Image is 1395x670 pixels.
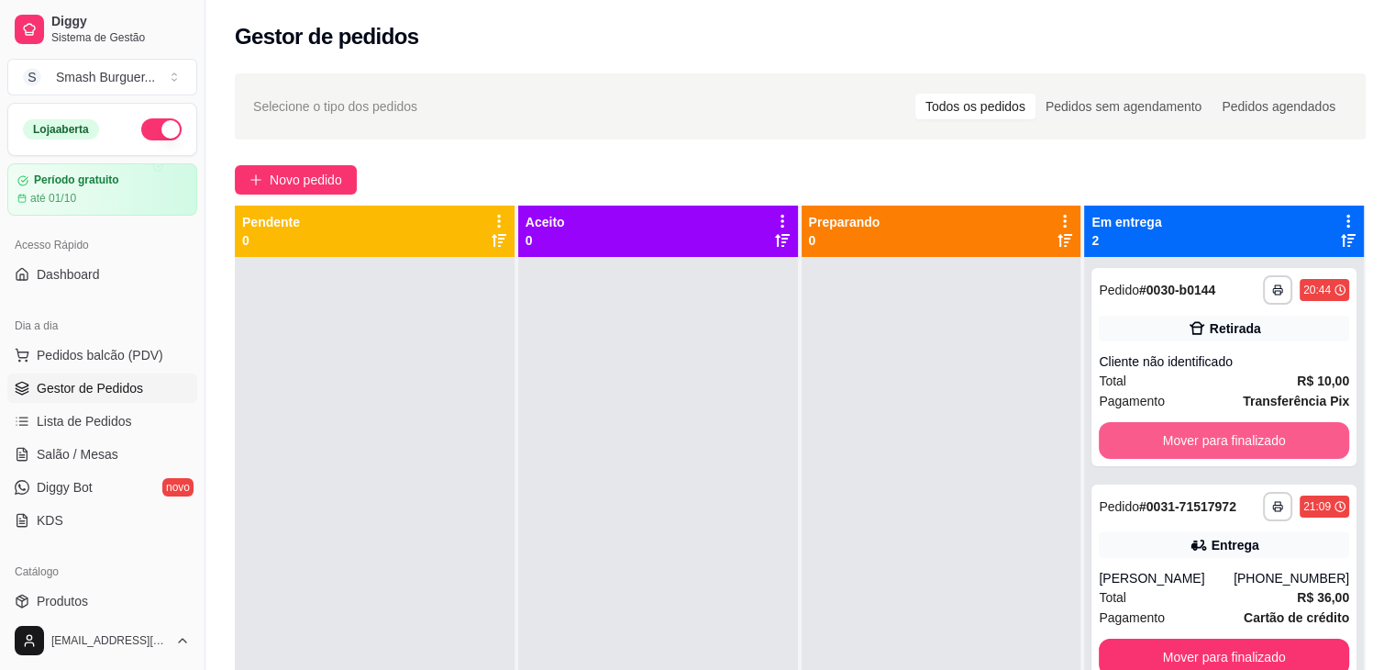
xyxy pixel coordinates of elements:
[1099,352,1349,371] div: Cliente não identificado
[1099,569,1234,587] div: [PERSON_NAME]
[51,14,190,30] span: Diggy
[1297,374,1349,388] strong: R$ 10,00
[1139,499,1236,514] strong: # 0031-71517972
[7,586,197,616] a: Produtos
[37,379,143,397] span: Gestor de Pedidos
[37,511,63,530] span: KDS
[526,231,565,250] p: 0
[56,68,155,86] div: Smash Burguer ...
[7,230,197,260] div: Acesso Rápido
[270,170,342,190] span: Novo pedido
[7,557,197,586] div: Catálogo
[37,592,88,610] span: Produtos
[809,213,880,231] p: Preparando
[235,22,419,51] h2: Gestor de pedidos
[34,173,119,187] article: Período gratuito
[23,68,41,86] span: S
[1234,569,1349,587] div: [PHONE_NUMBER]
[7,311,197,341] div: Dia a dia
[141,118,182,140] button: Alterar Status
[7,619,197,663] button: [EMAIL_ADDRESS][DOMAIN_NAME]
[7,341,197,370] button: Pedidos balcão (PDV)
[915,94,1035,119] div: Todos os pedidos
[242,213,300,231] p: Pendente
[37,412,132,430] span: Lista de Pedidos
[51,30,190,45] span: Sistema de Gestão
[30,191,76,206] article: até 01/10
[37,346,163,364] span: Pedidos balcão (PDV)
[242,231,300,250] p: 0
[37,265,100,284] span: Dashboard
[37,478,93,497] span: Diggy Bot
[1035,94,1212,119] div: Pedidos sem agendamento
[7,407,197,436] a: Lista de Pedidos
[1303,499,1331,514] div: 21:09
[23,119,99,140] div: Loja aberta
[1244,610,1349,625] strong: Cartão de crédito
[1212,94,1345,119] div: Pedidos agendados
[1099,391,1165,411] span: Pagamento
[1099,422,1349,459] button: Mover para finalizado
[809,231,880,250] p: 0
[7,473,197,502] a: Diggy Botnovo
[7,163,197,216] a: Período gratuitoaté 01/10
[1303,283,1331,297] div: 20:44
[526,213,565,231] p: Aceito
[7,59,197,95] button: Select a team
[1099,371,1126,391] span: Total
[1243,394,1349,408] strong: Transferência Pix
[1099,499,1139,514] span: Pedido
[7,506,197,535] a: KDS
[1212,536,1259,554] div: Entrega
[7,260,197,289] a: Dashboard
[1099,283,1139,297] span: Pedido
[249,173,262,186] span: plus
[235,165,357,195] button: Novo pedido
[1297,590,1349,605] strong: R$ 36,00
[1099,587,1126,608] span: Total
[1210,319,1261,338] div: Retirada
[37,445,118,463] span: Salão / Mesas
[7,7,197,51] a: DiggySistema de Gestão
[7,374,197,403] a: Gestor de Pedidos
[7,440,197,469] a: Salão / Mesas
[51,633,168,648] span: [EMAIL_ADDRESS][DOMAIN_NAME]
[1091,213,1161,231] p: Em entrega
[1091,231,1161,250] p: 2
[253,96,417,117] span: Selecione o tipo dos pedidos
[1099,608,1165,628] span: Pagamento
[1139,283,1215,297] strong: # 0030-b0144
